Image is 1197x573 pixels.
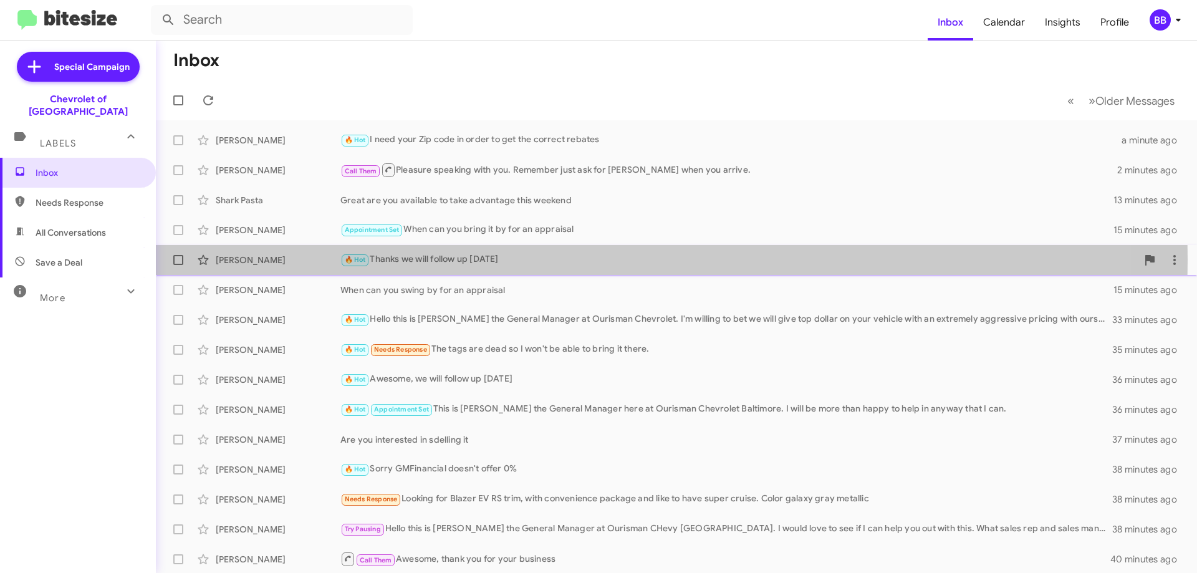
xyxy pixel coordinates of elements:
div: [PERSON_NAME] [216,284,340,296]
div: 37 minutes ago [1112,433,1187,446]
button: Previous [1060,88,1082,113]
button: BB [1139,9,1183,31]
a: Profile [1090,4,1139,41]
div: [PERSON_NAME] [216,344,340,356]
span: 🔥 Hot [345,345,366,354]
div: Thanks we will follow up [DATE] [340,253,1137,267]
div: Sorry GMFinancial doesn't offer 0% [340,462,1112,476]
div: [PERSON_NAME] [216,553,340,566]
h1: Inbox [173,51,219,70]
div: [PERSON_NAME] [216,164,340,176]
div: 35 minutes ago [1112,344,1187,356]
div: 15 minutes ago [1113,284,1187,296]
div: [PERSON_NAME] [216,373,340,386]
div: [PERSON_NAME] [216,523,340,536]
span: Older Messages [1095,94,1175,108]
div: When can you swing by for an appraisal [340,284,1113,296]
a: Calendar [973,4,1035,41]
div: I need your Zip code in order to get the correct rebates [340,133,1122,147]
span: All Conversations [36,226,106,239]
div: [PERSON_NAME] [216,254,340,266]
span: » [1089,93,1095,108]
div: [PERSON_NAME] [216,134,340,147]
div: [PERSON_NAME] [216,403,340,416]
div: Hello this is [PERSON_NAME] the General Manager at Ourisman CHevy [GEOGRAPHIC_DATA]. I would love... [340,522,1112,536]
span: Save a Deal [36,256,82,269]
span: Call Them [360,556,392,564]
span: Special Campaign [54,60,130,73]
div: BB [1150,9,1171,31]
div: 38 minutes ago [1112,523,1187,536]
span: Labels [40,138,76,149]
div: 13 minutes ago [1113,194,1187,206]
div: 36 minutes ago [1112,373,1187,386]
a: Special Campaign [17,52,140,82]
span: Try Pausing [345,525,381,533]
span: Needs Response [374,345,427,354]
span: Needs Response [345,495,398,503]
div: [PERSON_NAME] [216,433,340,446]
div: 38 minutes ago [1112,493,1187,506]
div: Awesome, thank you for your business [340,551,1112,567]
div: 36 minutes ago [1112,403,1187,416]
div: [PERSON_NAME] [216,463,340,476]
span: Needs Response [36,196,142,209]
span: 🔥 Hot [345,315,366,324]
span: Appointment Set [374,405,429,413]
div: 15 minutes ago [1113,224,1187,236]
span: Appointment Set [345,226,400,234]
div: Are you interested in sdelling it [340,433,1112,446]
div: [PERSON_NAME] [216,224,340,236]
span: Inbox [36,166,142,179]
div: 40 minutes ago [1112,553,1187,566]
span: Call Them [345,167,377,175]
div: The tags are dead so I won't be able to bring it there. [340,342,1112,357]
span: 🔥 Hot [345,375,366,383]
span: 🔥 Hot [345,256,366,264]
div: Hello this is [PERSON_NAME] the General Manager at Ourisman Chevrolet. I'm willing to bet we will... [340,312,1112,327]
div: Looking for Blazer EV RS trim, with convenience package and like to have super cruise. Color gala... [340,492,1112,506]
span: 🔥 Hot [345,136,366,144]
div: Shark Pasta [216,194,340,206]
div: a minute ago [1122,134,1187,147]
div: Great are you available to take advantage this weekend [340,194,1113,206]
span: 🔥 Hot [345,465,366,473]
div: This is [PERSON_NAME] the General Manager here at Ourisman Chevrolet Baltimore. I will be more th... [340,402,1112,417]
div: [PERSON_NAME] [216,314,340,326]
span: « [1067,93,1074,108]
div: 2 minutes ago [1117,164,1187,176]
div: 33 minutes ago [1112,314,1187,326]
button: Next [1081,88,1182,113]
nav: Page navigation example [1060,88,1182,113]
div: Pleasure speaking with you. Remember just ask for [PERSON_NAME] when you arrive. [340,162,1117,178]
input: Search [151,5,413,35]
div: When can you bring it by for an appraisal [340,223,1113,237]
div: 38 minutes ago [1112,463,1187,476]
div: [PERSON_NAME] [216,493,340,506]
a: Insights [1035,4,1090,41]
span: More [40,292,65,304]
span: 🔥 Hot [345,405,366,413]
a: Inbox [928,4,973,41]
div: Awesome, we will follow up [DATE] [340,372,1112,387]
